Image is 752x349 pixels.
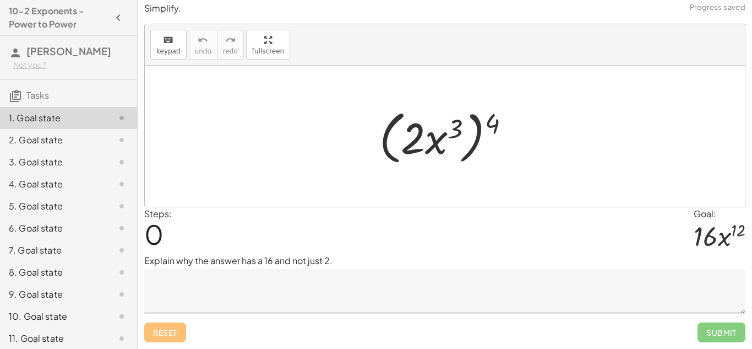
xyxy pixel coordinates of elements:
[115,244,128,257] i: Task not started.
[144,208,172,219] label: Steps:
[9,310,97,323] div: 10. Goal state
[9,155,97,169] div: 3. Goal state
[690,2,745,13] span: Progress saved
[156,47,181,55] span: keypad
[9,266,97,279] div: 8. Goal state
[144,217,164,251] span: 0
[195,47,211,55] span: undo
[26,89,49,101] span: Tasks
[115,133,128,147] i: Task not started.
[115,222,128,235] i: Task not started.
[9,222,97,235] div: 6. Goal state
[9,332,97,345] div: 11. Goal state
[9,4,108,31] h4: 10-2 Exponents - Power to Power
[9,244,97,257] div: 7. Goal state
[115,332,128,345] i: Task not started.
[163,34,173,47] i: keyboard
[150,30,187,60] button: keyboardkeypad
[198,34,208,47] i: undo
[9,178,97,191] div: 4. Goal state
[189,30,217,60] button: undoundo
[115,111,128,125] i: Task not started.
[144,254,745,267] p: Explain why the answer has a 16 and not just 2.
[252,47,284,55] span: fullscreen
[223,47,238,55] span: redo
[115,310,128,323] i: Task not started.
[26,45,111,57] span: [PERSON_NAME]
[115,200,128,213] i: Task not started.
[115,266,128,279] i: Task not started.
[9,288,97,301] div: 9. Goal state
[115,288,128,301] i: Task not started.
[9,200,97,213] div: 5. Goal state
[9,133,97,147] div: 2. Goal state
[217,30,244,60] button: redoredo
[246,30,290,60] button: fullscreen
[115,155,128,169] i: Task not started.
[115,178,128,191] i: Task not started.
[144,2,745,15] p: Simplify.
[13,60,128,71] div: Not you?
[9,111,97,125] div: 1. Goal state
[694,207,745,221] div: Goal:
[225,34,236,47] i: redo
